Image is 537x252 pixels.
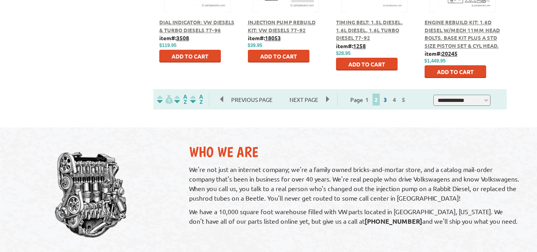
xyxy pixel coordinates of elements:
button: Add to Cart [248,50,309,63]
u: 18053 [265,34,281,41]
a: 4 [391,96,398,103]
p: We have a 10,000 square foot warehouse filled with VW parts located in [GEOGRAPHIC_DATA], [US_STA... [189,207,519,226]
span: Previous Page [223,94,280,105]
a: Injection Pump Rebuild Kit: VW Diesels 77-92 [248,19,316,33]
div: Page [337,93,421,106]
b: item#: [425,50,458,57]
a: Previous Page [220,96,282,103]
span: $28.95 [336,51,351,56]
a: Next Page [282,96,326,103]
span: $39.95 [248,43,263,48]
span: Add to Cart [348,61,385,68]
span: Add to Cart [437,68,474,75]
a: Engine Rebuild Kit: 1.6D Diesel w/Mech 11mm Head Bolts. Base Kit plus a std size Piston set & Cyl... [425,19,500,49]
a: Timing Belt: 1.5L Diesel, 1.6L Diesel, 1.6L Turbo Diesel 77-92 [336,19,403,41]
strong: [PHONE_NUMBER] [365,217,422,225]
button: Add to Cart [159,50,221,63]
button: Add to Cart [336,58,398,70]
p: We're not just an internet company; we're a family owned bricks-and-mortar store, and a catalog m... [189,164,519,203]
b: item#: [248,34,281,41]
a: Dial Indicator: VW Diesels & Turbo Diesels 77-96 [159,19,234,33]
img: Sort by Headline [173,95,189,104]
a: 3 [382,96,389,103]
u: 1258 [353,42,366,49]
button: Add to Cart [425,65,486,78]
span: Add to Cart [172,53,209,60]
u: 20245 [442,50,458,57]
span: $119.95 [159,43,176,48]
b: item#: [159,34,189,41]
img: Sort by Sales Rank [189,95,205,104]
span: 2 [373,94,380,105]
a: 5 [400,96,407,103]
h2: Who We Are [189,143,519,160]
u: 3508 [176,34,189,41]
span: Add to Cart [260,53,297,60]
a: 1 [363,96,371,103]
b: item#: [336,42,366,49]
img: filterpricelow.svg [157,95,173,104]
span: Next Page [282,94,326,105]
span: $1,449.95 [425,58,446,64]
